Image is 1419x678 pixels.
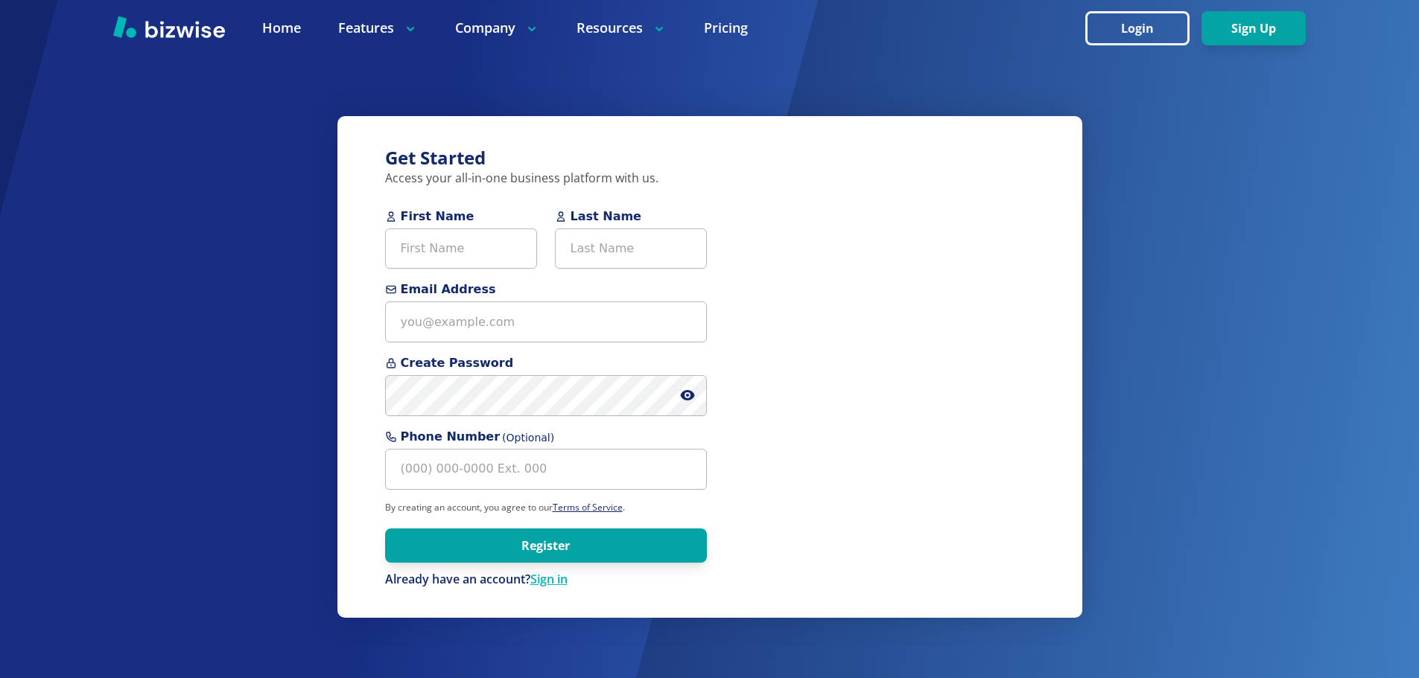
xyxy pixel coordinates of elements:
h3: Get Started [385,146,707,170]
span: (Optional) [502,430,554,446]
span: Last Name [555,208,707,226]
input: (000) 000-0000 Ext. 000 [385,449,707,490]
p: Access your all-in-one business platform with us. [385,170,707,187]
a: Home [262,19,301,37]
img: Bizwise Logo [113,16,225,38]
div: Already have an account?Sign in [385,572,707,588]
button: Login [1085,11,1190,45]
span: Create Password [385,354,707,372]
img: Hairstylist blow drying hair [755,116,915,301]
img: Man inspecting coffee beans [755,307,915,423]
a: Terms of Service [553,501,623,514]
span: First Name [385,208,537,226]
img: Pastry chef making pastries [921,244,1082,344]
p: Already have an account? [385,572,707,588]
img: Man working on laptop [921,350,1082,489]
button: Sign Up [1201,11,1306,45]
a: Sign Up [1201,22,1306,36]
input: Last Name [555,228,707,269]
img: Barber cutting hair [755,429,915,618]
img: People waiting at coffee bar [921,116,1082,238]
input: First Name [385,228,537,269]
img: Cleaner sanitizing windows [921,495,1082,618]
span: Email Address [385,281,707,298]
a: Login [1085,22,1201,36]
button: Register [385,528,707,563]
a: Pricing [704,19,748,37]
p: Company [455,19,539,37]
p: By creating an account, you agree to our . [385,502,707,514]
input: you@example.com [385,301,707,342]
a: Sign in [530,571,568,587]
p: Features [338,19,418,37]
p: Resources [577,19,667,37]
span: Phone Number [385,428,707,446]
